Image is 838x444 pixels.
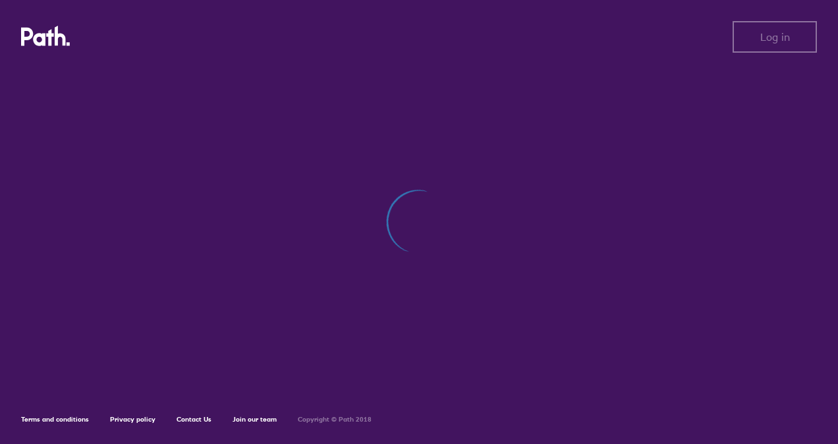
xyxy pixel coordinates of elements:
[21,415,89,424] a: Terms and conditions
[298,416,372,424] h6: Copyright © Path 2018
[177,415,211,424] a: Contact Us
[233,415,277,424] a: Join our team
[760,31,790,43] span: Log in
[110,415,155,424] a: Privacy policy
[733,21,817,53] button: Log in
